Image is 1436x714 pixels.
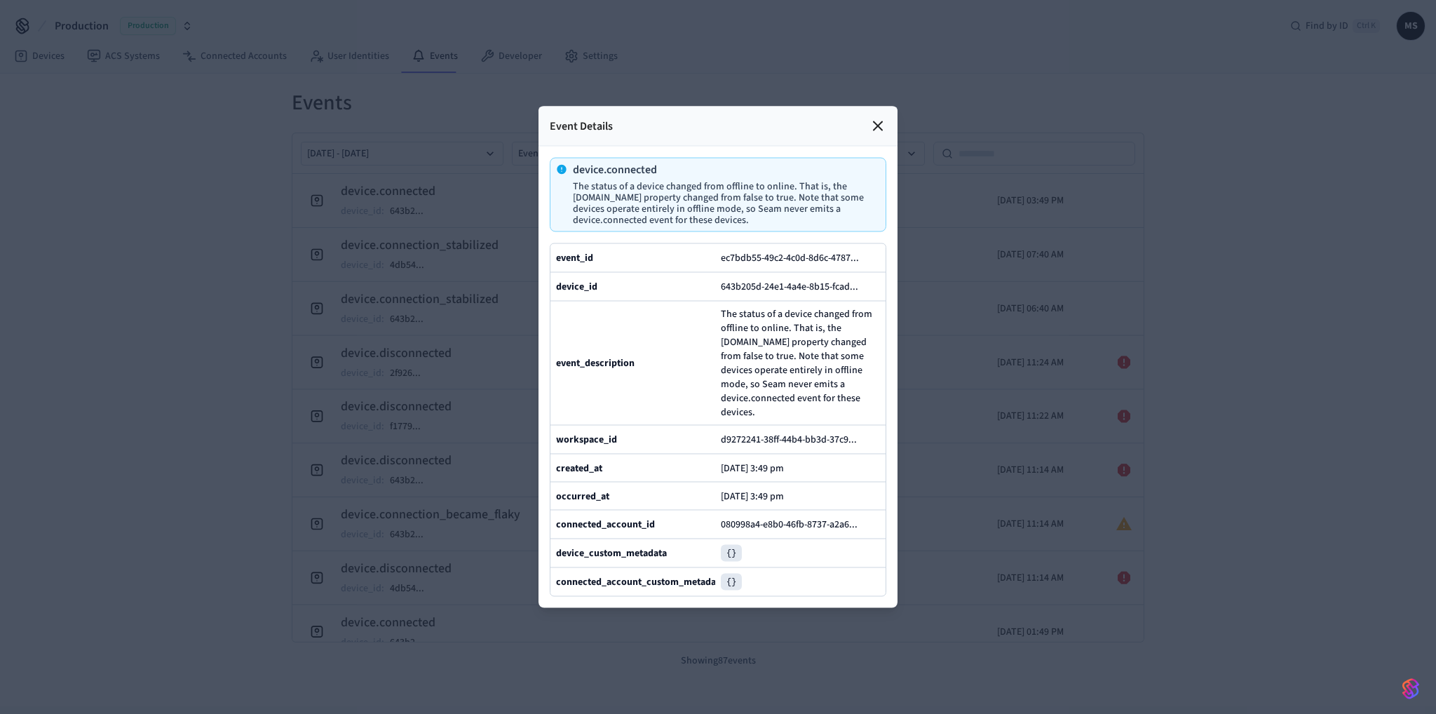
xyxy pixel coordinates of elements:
p: device.connected [573,164,874,175]
b: device_id [556,280,597,294]
b: occurred_at [556,489,609,503]
button: 643b205d-24e1-4a4e-8b15-fcad... [718,278,872,295]
p: Event Details [550,118,613,135]
b: device_custom_metadata [556,546,667,560]
b: event_id [556,251,593,265]
b: created_at [556,461,602,475]
button: ec7bdb55-49c2-4c0d-8d6c-4787... [718,250,873,267]
img: SeamLogoGradient.69752ec5.svg [1402,678,1419,700]
p: The status of a device changed from offline to online. That is, the [DOMAIN_NAME] property change... [573,181,874,226]
pre: {} [721,545,742,562]
button: d9272241-38ff-44b4-bb3d-37c9... [718,431,871,448]
p: [DATE] 3:49 pm [721,490,784,501]
button: 080998a4-e8b0-46fb-8737-a2a6... [718,516,872,533]
p: [DATE] 3:49 pm [721,462,784,473]
pre: {} [721,574,742,591]
b: event_description [556,356,635,370]
b: workspace_id [556,433,617,447]
b: connected_account_id [556,518,655,532]
b: connected_account_custom_metadata [556,575,724,589]
span: The status of a device changed from offline to online. That is, the [DOMAIN_NAME] property change... [721,307,880,419]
